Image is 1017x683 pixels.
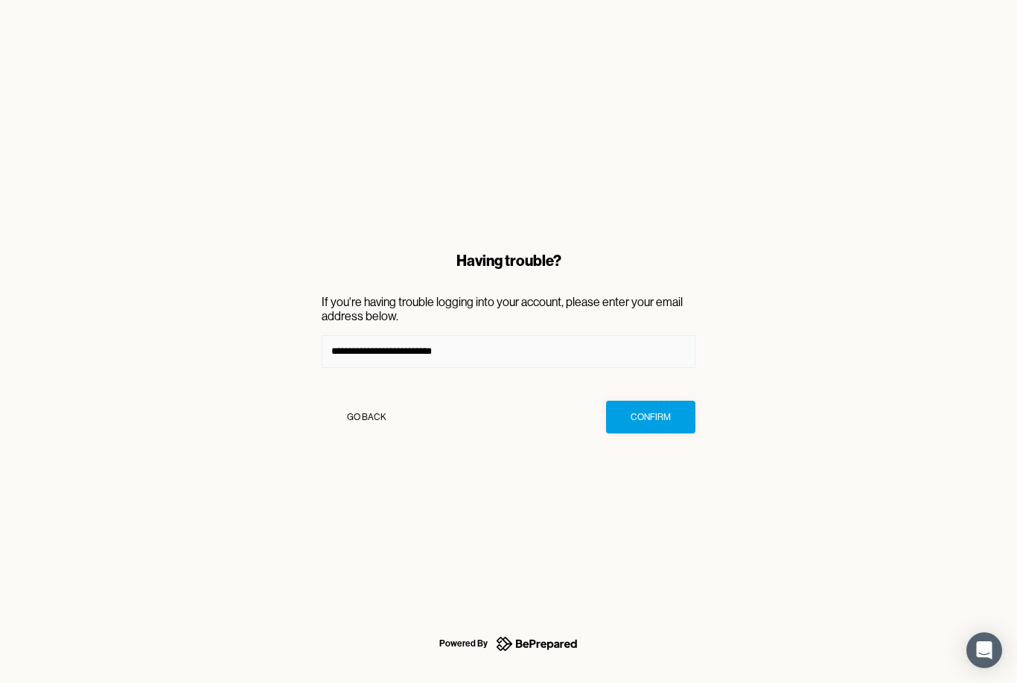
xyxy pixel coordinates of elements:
button: Confirm [606,401,695,433]
div: Go Back [347,410,386,425]
div: Open Intercom Messenger [966,632,1002,668]
div: Having trouble? [322,250,695,271]
div: Powered By [439,635,488,652]
p: If you're having trouble logging into your account, please enter your email address below. [322,295,695,323]
button: Go Back [322,401,411,433]
div: Confirm [631,410,671,425]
